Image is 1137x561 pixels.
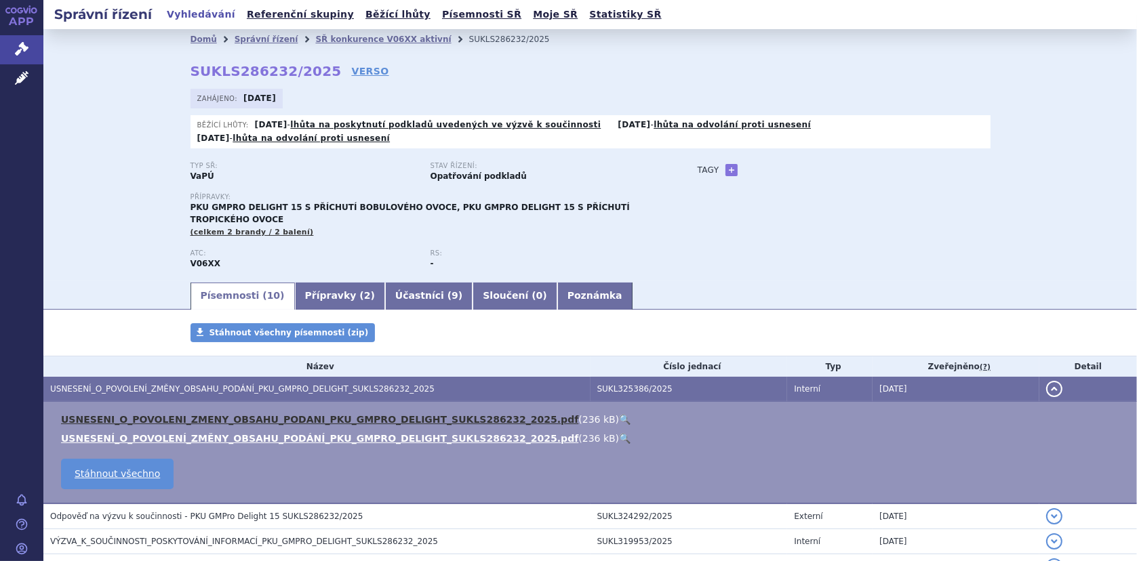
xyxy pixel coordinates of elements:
strong: [DATE] [255,120,287,129]
span: Stáhnout všechny písemnosti (zip) [210,328,369,337]
a: Moje SŘ [529,5,582,24]
a: 🔍 [619,433,631,444]
span: Externí [794,512,822,521]
span: Interní [794,537,820,546]
a: USNESENÍ_O_POVOLENÍ_ZMĚNY_OBSAHU_PODÁNÍ_PKU_GMPRO_DELIGHT_SUKLS286232_2025.pdf [61,433,578,444]
button: detail [1046,381,1062,397]
span: 9 [452,290,458,301]
p: - [255,119,601,130]
a: Poznámka [557,283,633,310]
a: Domů [191,35,217,44]
a: Účastníci (9) [385,283,473,310]
strong: POTRAVINY PRO ZVLÁŠTNÍ LÉKAŘSKÉ ÚČELY (PZLÚ) (ČESKÁ ATC SKUPINA) [191,259,221,268]
a: lhůta na odvolání proti usnesení [654,120,811,129]
a: Statistiky SŘ [585,5,665,24]
a: Přípravky (2) [295,283,385,310]
span: 10 [267,290,280,301]
a: Správní řízení [235,35,298,44]
p: Typ SŘ: [191,162,417,170]
p: - [197,133,391,144]
span: 2 [364,290,371,301]
strong: VaPÚ [191,171,214,181]
th: Detail [1039,356,1137,377]
td: SUKL325386/2025 [591,377,788,402]
td: SUKL319953/2025 [591,528,788,554]
a: Vyhledávání [163,5,239,24]
p: Stav řízení: [431,162,657,170]
li: ( ) [61,413,1123,426]
p: RS: [431,249,657,257]
h3: Tagy [698,162,719,178]
span: VÝZVA_K_SOUČINNOSTI_POSKYTOVÁNÍ_INFORMACÍ_PKU_GMPRO_DELIGHT_SUKLS286232_2025 [50,537,438,546]
strong: SUKLS286232/2025 [191,63,342,79]
a: + [725,164,738,176]
a: 🔍 [619,414,631,425]
span: 236 kB [582,433,616,444]
p: - [618,119,811,130]
th: Typ [787,356,873,377]
strong: [DATE] [618,120,650,129]
a: Stáhnout všechno [61,459,174,489]
a: Běžící lhůty [361,5,435,24]
p: Přípravky: [191,193,671,201]
span: 0 [536,290,543,301]
a: Sloučení (0) [473,283,557,310]
strong: - [431,259,434,268]
th: Zveřejněno [873,356,1039,377]
a: lhůta na poskytnutí podkladů uvedených ve výzvě k součinnosti [290,120,601,129]
a: Písemnosti (10) [191,283,295,310]
td: [DATE] [873,503,1039,529]
th: Název [43,356,591,377]
span: USNESENÍ_O_POVOLENÍ_ZMĚNY_OBSAHU_PODÁNÍ_PKU_GMPRO_DELIGHT_SUKLS286232_2025 [50,384,435,394]
a: Písemnosti SŘ [438,5,525,24]
a: USNESENI_O_POVOLENI_ZMENY_OBSAHU_PODANI_PKU_GMPRO_DELIGHT_SUKLS286232_2025.pdf [61,414,578,425]
button: detail [1046,508,1062,524]
span: (celkem 2 brandy / 2 balení) [191,228,314,236]
a: Referenční skupiny [243,5,358,24]
strong: [DATE] [243,93,276,103]
th: Číslo jednací [591,356,788,377]
a: VERSO [351,64,388,78]
span: 236 kB [582,414,616,425]
a: Stáhnout všechny písemnosti (zip) [191,323,376,342]
strong: [DATE] [197,133,230,143]
td: [DATE] [873,528,1039,554]
button: detail [1046,533,1062,549]
span: PKU GMPRO DELIGHT 15 S PŘÍCHUTÍ BOBULOVÉHO OVOCE, PKU GMPRO DELIGHT 15 S PŘÍCHUTÍ TROPICKÉHO OVOCE [191,203,630,224]
a: SŘ konkurence V06XX aktivní [315,35,451,44]
span: Zahájeno: [197,93,240,104]
li: SUKLS286232/2025 [469,29,567,49]
li: ( ) [61,432,1123,445]
td: SUKL324292/2025 [591,503,788,529]
span: Odpověď na výzvu k součinnosti - PKU GMPro Delight 15 SUKLS286232/2025 [50,512,363,521]
a: lhůta na odvolání proti usnesení [233,133,390,143]
p: ATC: [191,249,417,257]
span: Běžící lhůty: [197,119,252,130]
abbr: (?) [980,362,991,372]
h2: Správní řízení [43,5,163,24]
td: [DATE] [873,377,1039,402]
strong: Opatřování podkladů [431,171,527,181]
span: Interní [794,384,820,394]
